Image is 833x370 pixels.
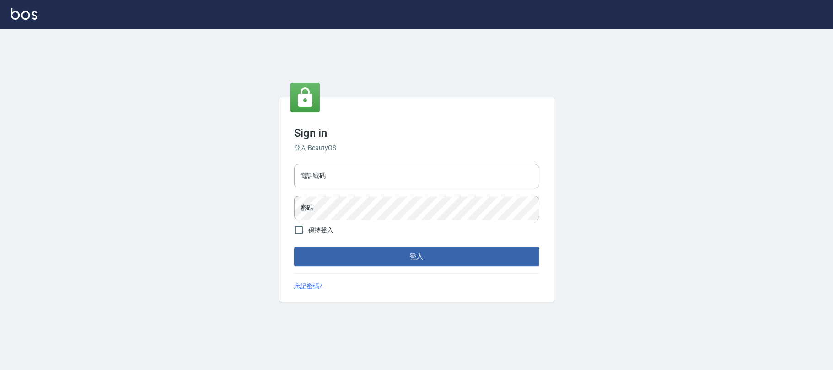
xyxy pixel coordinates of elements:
[294,127,539,139] h3: Sign in
[308,225,334,235] span: 保持登入
[294,143,539,153] h6: 登入 BeautyOS
[294,281,323,291] a: 忘記密碼?
[11,8,37,20] img: Logo
[294,247,539,266] button: 登入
